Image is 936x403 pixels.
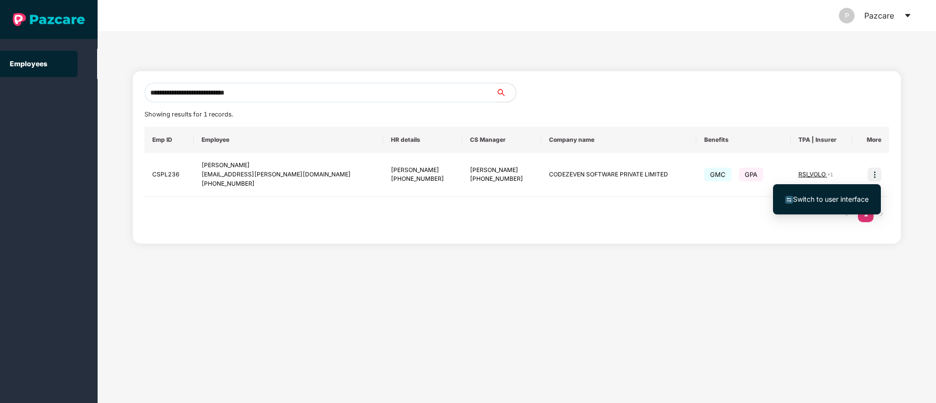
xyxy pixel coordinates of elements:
span: caret-down [904,12,912,19]
span: + 1 [827,172,833,177]
th: HR details [383,127,462,153]
th: CS Manager [462,127,541,153]
div: [PERSON_NAME] [470,166,533,175]
button: right [874,207,889,222]
img: svg+xml;base64,PHN2ZyB4bWxucz0iaHR0cDovL3d3dy53My5vcmcvMjAwMC9zdmciIHdpZHRoPSIxNiIgaGVpZ2h0PSIxNi... [785,196,793,204]
a: Employees [10,59,47,68]
td: CODEZEVEN SOFTWARE PRIVATE LIMITED [541,153,696,197]
div: [PHONE_NUMBER] [470,174,533,184]
li: Next Page [874,207,889,222]
th: Benefits [696,127,791,153]
th: Emp ID [144,127,194,153]
th: Company name [541,127,696,153]
div: [PERSON_NAME] [391,166,454,175]
div: [EMAIL_ADDRESS][PERSON_NAME][DOMAIN_NAME] [202,170,375,179]
span: search [496,89,516,96]
th: Employee [194,127,383,153]
div: [PERSON_NAME] [202,161,375,170]
div: [PHONE_NUMBER] [202,179,375,189]
span: Showing results for 1 records. [144,111,233,118]
span: P [845,8,849,23]
span: right [878,211,884,217]
th: More [852,127,889,153]
span: Switch to user interface [793,195,869,203]
td: CSPL236 [144,153,194,197]
div: [PHONE_NUMBER] [391,174,454,184]
span: GPA [739,168,763,181]
th: TPA | Insurer [791,127,852,153]
img: icon [868,168,881,181]
button: search [496,83,516,102]
span: GMC [704,168,732,181]
span: RSI_VOLO [798,171,827,178]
